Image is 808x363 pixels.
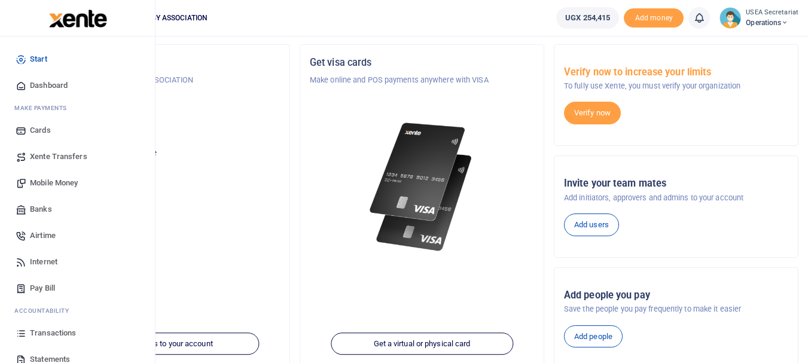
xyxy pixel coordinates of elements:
[10,222,145,249] a: Airtime
[30,203,52,215] span: Banks
[310,57,534,69] h5: Get visa cards
[56,74,280,86] p: UGANDA SOLAR ENERGY ASSOCIATION
[746,8,798,18] small: USEA Secretariat
[49,10,107,28] img: logo-large
[719,7,741,29] img: profile-user
[56,147,280,159] p: Your current account balance
[77,333,259,355] a: Add funds to your account
[10,320,145,346] a: Transactions
[746,17,798,28] span: Operations
[30,53,47,65] span: Start
[10,46,145,72] a: Start
[564,325,623,348] a: Add people
[564,289,788,301] h5: Add people you pay
[10,144,145,170] a: Xente Transfers
[564,303,788,315] p: Save the people you pay frequently to make it easier
[30,151,87,163] span: Xente Transfers
[624,8,684,28] span: Add money
[719,7,798,29] a: profile-user USEA Secretariat Operations
[366,115,478,259] img: xente-_physical_cards.png
[30,124,51,136] span: Cards
[331,333,513,355] a: Get a virtual or physical card
[565,12,610,24] span: UGX 254,415
[48,13,107,22] a: logo-small logo-large logo-large
[624,13,684,22] a: Add money
[10,72,145,99] a: Dashboard
[551,7,624,29] li: Wallet ballance
[10,301,145,320] li: Ac
[10,170,145,196] a: Mobile Money
[56,162,280,174] h5: UGX 254,415
[30,177,78,189] span: Mobile Money
[310,74,534,86] p: Make online and POS payments anywhere with VISA
[30,327,76,339] span: Transactions
[624,8,684,28] li: Toup your wallet
[10,249,145,275] a: Internet
[30,282,55,294] span: Pay Bill
[564,80,788,92] p: To fully use Xente, you must verify your organization
[30,230,56,242] span: Airtime
[30,256,57,268] span: Internet
[56,121,280,133] p: Operations
[10,196,145,222] a: Banks
[10,275,145,301] a: Pay Bill
[564,178,788,190] h5: Invite your team mates
[23,306,69,315] span: countability
[564,192,788,204] p: Add initiators, approvers and admins to your account
[10,99,145,117] li: M
[564,213,619,236] a: Add users
[56,57,280,69] h5: Organization
[20,103,67,112] span: ake Payments
[10,117,145,144] a: Cards
[556,7,619,29] a: UGX 254,415
[56,103,280,115] h5: Account
[564,66,788,78] h5: Verify now to increase your limits
[30,80,68,91] span: Dashboard
[564,102,621,124] a: Verify now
